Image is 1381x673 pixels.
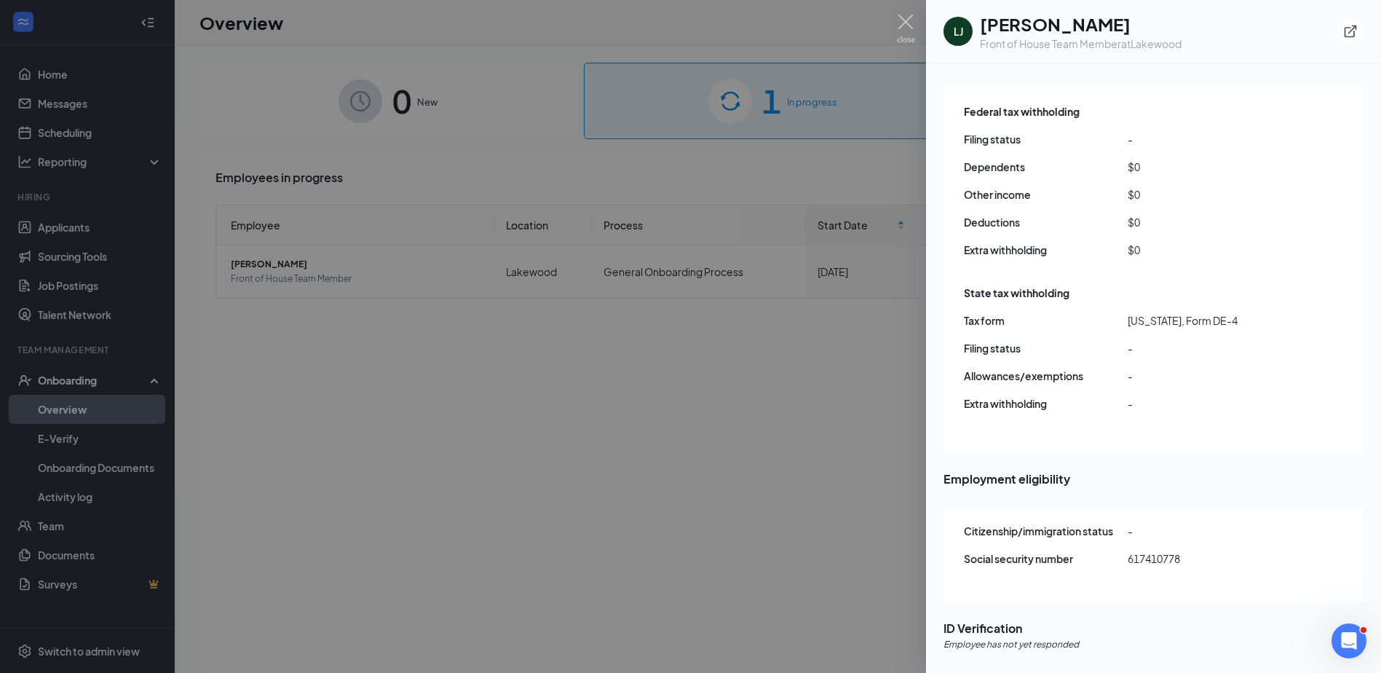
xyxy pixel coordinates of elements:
[964,214,1128,230] span: Deductions
[1128,131,1291,147] span: -
[964,340,1128,356] span: Filing status
[943,619,1364,637] span: ID Verification
[1128,312,1291,328] span: [US_STATE], Form DE-4
[1128,523,1291,539] span: -
[964,103,1080,119] span: Federal tax withholding
[954,24,963,39] div: LJ
[1331,623,1366,658] iframe: Intercom live chat
[943,638,1079,652] span: Employee has not yet responded
[964,395,1128,412] span: Extra withholding
[964,285,1069,301] span: State tax withholding
[964,186,1128,202] span: Other income
[964,242,1128,258] span: Extra withholding
[1128,340,1291,356] span: -
[1128,368,1291,384] span: -
[964,551,1128,567] span: Social security number
[1128,159,1291,175] span: $0
[964,368,1128,384] span: Allowances/exemptions
[964,159,1128,175] span: Dependents
[1128,214,1291,230] span: $0
[943,470,1364,488] span: Employment eligibility
[1128,395,1291,412] span: -
[1128,242,1291,258] span: $0
[1343,24,1358,39] svg: ExternalLink
[1128,186,1291,202] span: $0
[1128,551,1291,567] span: 617410778
[964,131,1128,147] span: Filing status
[980,36,1182,51] div: Front of House Team Member at Lakewood
[964,312,1128,328] span: Tax form
[964,523,1128,539] span: Citizenship/immigration status
[980,12,1182,36] h1: [PERSON_NAME]
[1337,18,1364,44] button: ExternalLink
